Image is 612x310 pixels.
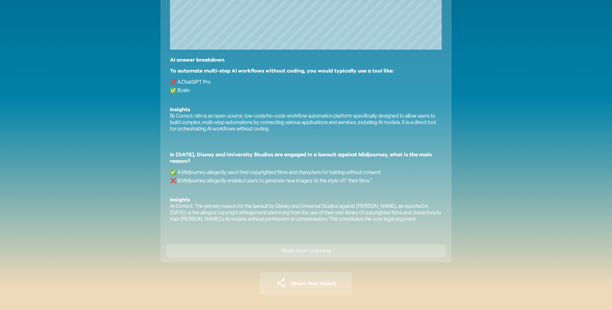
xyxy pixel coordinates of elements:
[170,86,442,95] p: ✅ B . n8n
[170,113,442,132] p: B) Correct: n8n is an open-source, low-code/no-code workflow automation platform specifically des...
[291,281,336,286] span: Share Your Result
[170,177,442,185] p: ❌ B . Midjourney allegedly enabled users to generate new images \in the style of\" their films."
[166,244,446,257] button: Start Your Learning
[170,78,442,86] p: ❌ A . ChatGPT Pro
[282,248,331,253] span: Start Your Learning
[170,168,442,177] p: ✅ A . Midjourney allegedly used their copyrighted films and characters for training without consent.
[170,56,442,68] h3: AI answer breakdown
[260,272,352,296] button: Share Your Result
[170,197,442,203] p: Insights
[170,151,442,164] h3: In [DATE], Disney and University Studios are engaged in a lawsuit against Midjourney, what is the...
[170,68,442,74] h3: To automate multi-step AI workflows without coding, you would typically use a tool like:
[170,106,442,113] p: Insights
[170,203,442,222] p: A) Correct: The primary reason for the lawsuit by Disney and Universal Studios against [PERSON_NA...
